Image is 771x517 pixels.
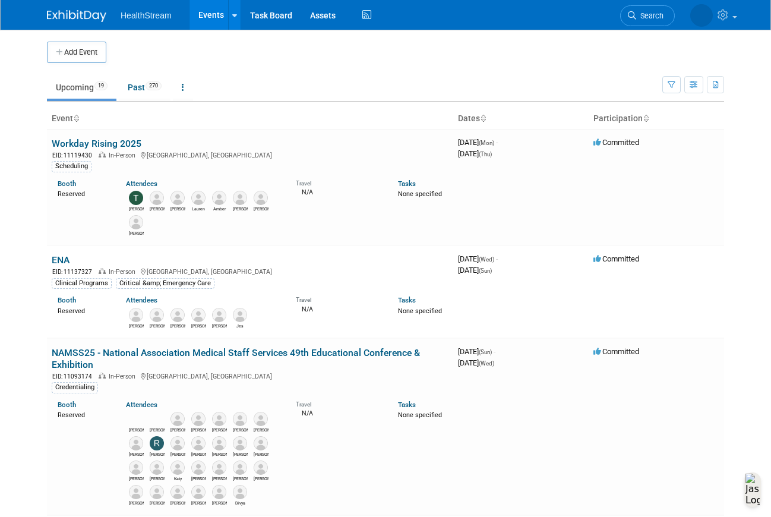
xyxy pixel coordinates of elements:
[150,322,165,329] div: Rachel Fridja
[479,349,492,355] span: (Sun)
[52,150,448,160] div: [GEOGRAPHIC_DATA], [GEOGRAPHIC_DATA]
[398,190,442,198] span: None specified
[480,114,486,123] a: Sort by Start Date
[254,450,268,458] div: Chris Gann
[52,373,97,380] span: EID: 11093174
[119,76,170,99] a: Past270
[398,296,416,304] a: Tasks
[170,412,185,426] img: Bryan Robbins
[109,268,139,276] span: In-Person
[212,191,226,205] img: Amber Walker
[191,475,206,482] div: Nicole Otte
[170,461,185,475] img: Katy Young
[191,205,206,212] div: Lauren Stirling
[494,347,495,356] span: -
[254,475,268,482] div: Jackie Jones
[398,411,442,419] span: None specified
[479,360,494,367] span: (Wed)
[233,450,248,458] div: Kelly Kaechele
[233,436,247,450] img: Kelly Kaechele
[191,322,206,329] div: Kimberly Pantoja
[150,308,164,322] img: Rachel Fridja
[99,152,106,157] img: In-Person Event
[458,254,498,263] span: [DATE]
[150,205,165,212] div: Chris Gann
[458,138,498,147] span: [DATE]
[58,409,108,420] div: Reserved
[212,485,226,499] img: Kevin O'Hara
[296,176,380,187] div: Travel
[398,401,416,409] a: Tasks
[233,461,247,475] img: Joanna Juergens
[479,151,492,157] span: (Thu)
[296,187,380,197] div: N/A
[212,461,226,475] img: Jen Grijalva
[398,179,416,188] a: Tasks
[233,485,247,499] img: Divya Shroff
[212,205,227,212] div: Amber Walker
[99,268,106,274] img: In-Person Event
[496,254,498,263] span: -
[52,371,448,381] div: [GEOGRAPHIC_DATA], [GEOGRAPHIC_DATA]
[129,499,144,506] div: Angela Beardsley
[212,436,226,450] img: Aaron Faber
[296,397,380,408] div: Travel
[690,4,713,27] img: Andrea Schmitz
[129,215,143,229] img: Amy White
[47,10,106,22] img: ExhibitDay
[52,347,420,370] a: NAMSS25 - National Association Medical Staff Services 49th Educational Conference & Exhibition
[121,11,172,20] span: HealthStream
[129,412,143,426] img: Andrea Schmitz
[191,436,206,450] img: Sadie Welch
[593,347,639,356] span: Committed
[398,307,442,315] span: None specified
[94,81,108,90] span: 19
[191,485,206,499] img: Tawna Knight
[296,304,380,314] div: N/A
[150,485,164,499] img: Meghan Kurtz
[150,412,164,426] img: Wendy Nixx
[126,179,157,188] a: Attendees
[212,426,227,433] div: Katie Jobst
[129,475,144,482] div: Brandi Zevenbergen
[150,426,165,433] div: Wendy Nixx
[191,499,206,506] div: Tawna Knight
[496,138,498,147] span: -
[620,5,675,26] a: Search
[129,322,144,329] div: Logan Blackfan
[170,475,185,482] div: Katy Young
[593,138,639,147] span: Committed
[212,450,227,458] div: Aaron Faber
[109,373,139,380] span: In-Person
[479,256,494,263] span: (Wed)
[233,412,247,426] img: Jennie Julius
[58,296,76,304] a: Booth
[254,436,268,450] img: Chris Gann
[212,412,226,426] img: Katie Jobst
[170,322,185,329] div: Daniela Miranda
[52,152,97,159] span: EID: 11119430
[254,205,268,212] div: Jenny Goodwin
[643,114,649,123] a: Sort by Participation Type
[126,401,157,409] a: Attendees
[191,308,206,322] img: Kimberly Pantoja
[52,161,91,172] div: Scheduling
[58,305,108,316] div: Reserved
[170,191,185,205] img: Kevin O'Hara
[170,426,185,433] div: Bryan Robbins
[191,426,206,433] div: Reuben Faber
[170,308,185,322] img: Daniela Miranda
[254,412,268,426] img: Joe Deedy
[589,109,724,129] th: Participation
[129,450,144,458] div: Brianna Gabriel
[58,179,76,188] a: Booth
[254,426,268,433] div: Joe Deedy
[129,485,143,499] img: Angela Beardsley
[150,436,164,450] img: Rochelle Celik
[479,140,494,146] span: (Mon)
[170,450,185,458] div: Amy Kleist
[233,475,248,482] div: Joanna Juergens
[150,499,165,506] div: Meghan Kurtz
[116,278,214,289] div: Critical &amp; Emergency Care
[636,11,663,20] span: Search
